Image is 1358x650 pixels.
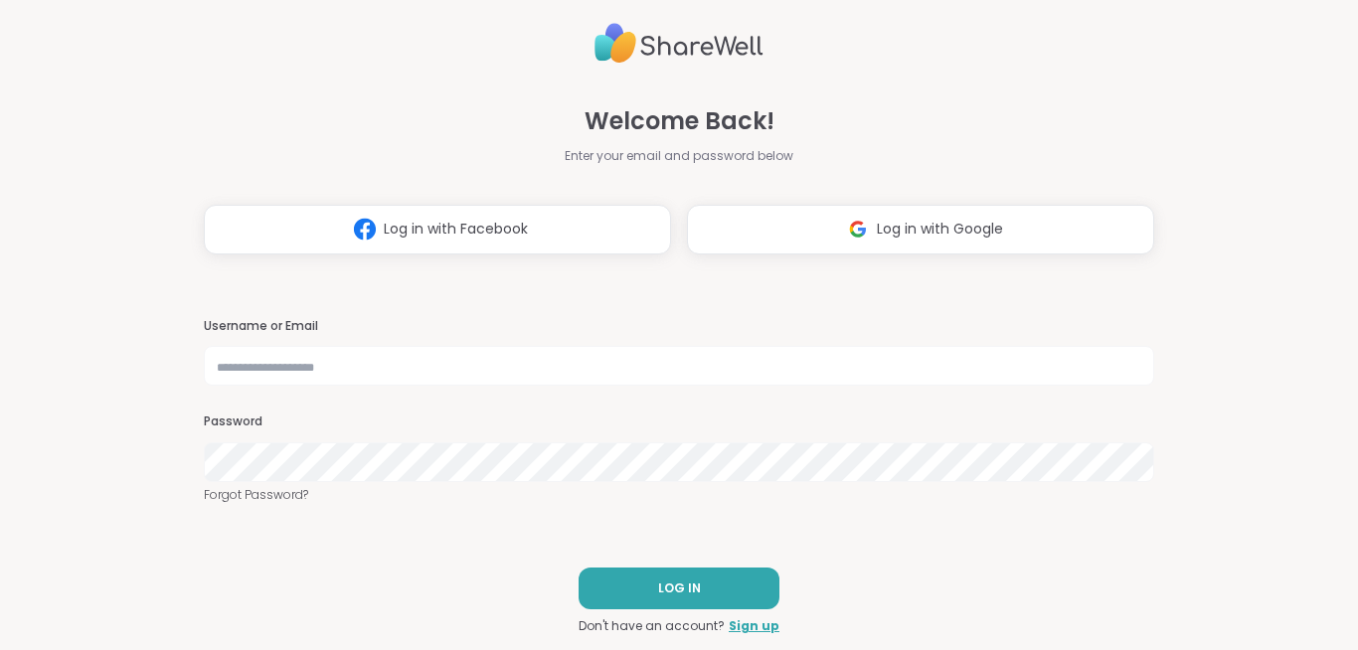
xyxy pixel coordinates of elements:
span: Log in with Facebook [384,219,528,240]
span: Welcome Back! [585,103,774,139]
a: Forgot Password? [204,486,1154,504]
button: LOG IN [579,568,779,609]
h3: Password [204,413,1154,430]
span: Log in with Google [877,219,1003,240]
img: ShareWell Logomark [346,211,384,247]
span: Enter your email and password below [565,147,793,165]
button: Log in with Google [687,205,1154,254]
a: Sign up [729,617,779,635]
button: Log in with Facebook [204,205,671,254]
img: ShareWell Logomark [839,211,877,247]
h3: Username or Email [204,318,1154,335]
span: LOG IN [658,579,701,597]
span: Don't have an account? [579,617,725,635]
img: ShareWell Logo [594,15,764,72]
